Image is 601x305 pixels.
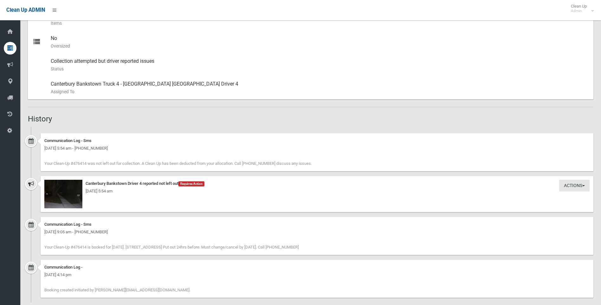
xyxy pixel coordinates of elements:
div: [DATE] 4:14 pm [44,271,590,279]
span: Booking created initiated by [PERSON_NAME][EMAIL_ADDRESS][DOMAIN_NAME]. [44,288,190,292]
div: Communication Log - [44,263,590,271]
small: Admin [571,9,587,13]
div: Canterbury Bankstown Driver 4 reported not left out [44,180,590,187]
div: [DATE] 5:54 am [44,187,590,195]
span: Clean Up ADMIN [6,7,45,13]
button: Actions [559,180,590,191]
small: Oversized [51,42,588,50]
span: Your Clean-Up #476414 is booked for [DATE]. [STREET_ADDRESS] Put out 24hrs before. Must change/ca... [44,245,299,250]
h2: History [28,115,593,123]
span: Your Clean-Up #476414 was not left out for collection. A Clean Up has been deducted from your all... [44,161,312,166]
div: No [51,31,588,54]
div: [DATE] 5:54 am - [PHONE_NUMBER] [44,145,590,152]
div: [DATE] 9:05 am - [PHONE_NUMBER] [44,228,590,236]
small: Status [51,65,588,73]
div: Communication Log - Sms [44,221,590,228]
span: Clean Up [568,4,593,13]
div: Collection attempted but driver reported issues [51,54,588,76]
small: Items [51,19,588,27]
small: Assigned To [51,88,588,95]
span: Requires Action [178,181,204,186]
div: Canterbury Bankstown Truck 4 - [GEOGRAPHIC_DATA] [GEOGRAPHIC_DATA] Driver 4 [51,76,588,99]
div: Communication Log - Sms [44,137,590,145]
img: 2025-08-1805.52.553323890596163920999.jpg [44,180,82,208]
